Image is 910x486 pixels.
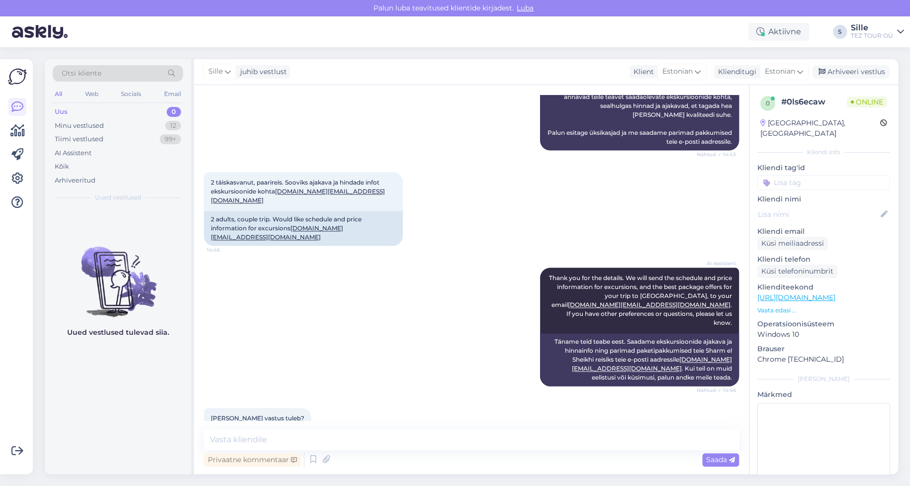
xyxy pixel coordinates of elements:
span: Estonian [765,66,795,77]
div: Küsi telefoninumbrit [757,265,837,278]
span: AI Assistent [699,260,736,267]
div: juhib vestlust [236,67,287,77]
img: No chats [45,229,191,318]
div: 12 [165,121,181,131]
div: Aktiivne [748,23,809,41]
div: # 0ls6ecaw [781,96,847,108]
div: Kliendi info [757,148,890,157]
p: Vaata edasi ... [757,306,890,315]
p: Chrome [TECHNICAL_ID] [757,354,890,365]
p: Kliendi nimi [757,194,890,204]
a: SilleTEZ TOUR OÜ [851,24,904,40]
p: Klienditeekond [757,282,890,292]
span: [PERSON_NAME] vastus tuleb? [211,414,304,422]
span: Nähtud ✓ 14:43 [697,151,736,158]
div: Uus [55,107,68,117]
div: Web [83,88,100,100]
p: Windows 10 [757,329,890,340]
p: Kliendi tag'id [757,163,890,173]
a: [URL][DOMAIN_NAME] [757,293,835,302]
span: Otsi kliente [62,68,101,79]
div: Tiimi vestlused [55,134,103,144]
input: Lisa nimi [758,209,879,220]
span: 14:46 [207,246,244,254]
div: 0 [167,107,181,117]
div: Küsi meiliaadressi [757,237,828,250]
div: Kõik [55,162,69,172]
input: Lisa tag [757,175,890,190]
div: Klient [630,67,654,77]
div: Socials [119,88,143,100]
span: Luba [514,3,537,12]
a: [DOMAIN_NAME][EMAIL_ADDRESS][DOMAIN_NAME] [568,301,730,308]
div: Minu vestlused [55,121,104,131]
div: Täname teid teabe eest. Saadame ekskursioonide ajakava ja hinnainfo ning parimad paketipakkumised... [540,333,739,386]
div: [GEOGRAPHIC_DATA], [GEOGRAPHIC_DATA] [760,118,880,139]
div: Arhiveeri vestlus [813,65,889,79]
span: 0 [766,99,770,107]
div: Sille [851,24,893,32]
div: S [833,25,847,39]
p: Operatsioonisüsteem [757,319,890,329]
div: [PERSON_NAME] [757,375,890,384]
span: Online [847,97,887,107]
span: Uued vestlused [95,193,141,202]
p: Uued vestlused tulevad siia. [67,327,169,338]
div: TEZ TOUR OÜ [851,32,893,40]
div: Privaatne kommentaar [204,453,301,467]
div: Arhiveeritud [55,176,95,186]
span: Nähtud ✓ 14:46 [697,387,736,394]
div: All [53,88,64,100]
img: Askly Logo [8,67,27,86]
div: 99+ [160,134,181,144]
div: Klienditugi [714,67,756,77]
span: Sille [208,66,223,77]
span: 2 täiskasvanut, paarireis. Sooviks ajakava ja hindade infot ekskursioonide kohta [211,179,385,204]
p: Kliendi telefon [757,254,890,265]
span: Saada [706,455,735,464]
span: Estonian [662,66,693,77]
div: AI Assistent [55,148,91,158]
a: [DOMAIN_NAME][EMAIL_ADDRESS][DOMAIN_NAME] [211,188,385,204]
span: Thank you for the details. We will send the schedule and price information for excursions, and th... [549,274,733,326]
p: Märkmed [757,389,890,400]
div: 2 adults, couple trip. Would like schedule and price information for excursions [204,211,403,246]
p: Kliendi email [757,226,890,237]
p: Brauser [757,344,890,354]
div: Email [162,88,183,100]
